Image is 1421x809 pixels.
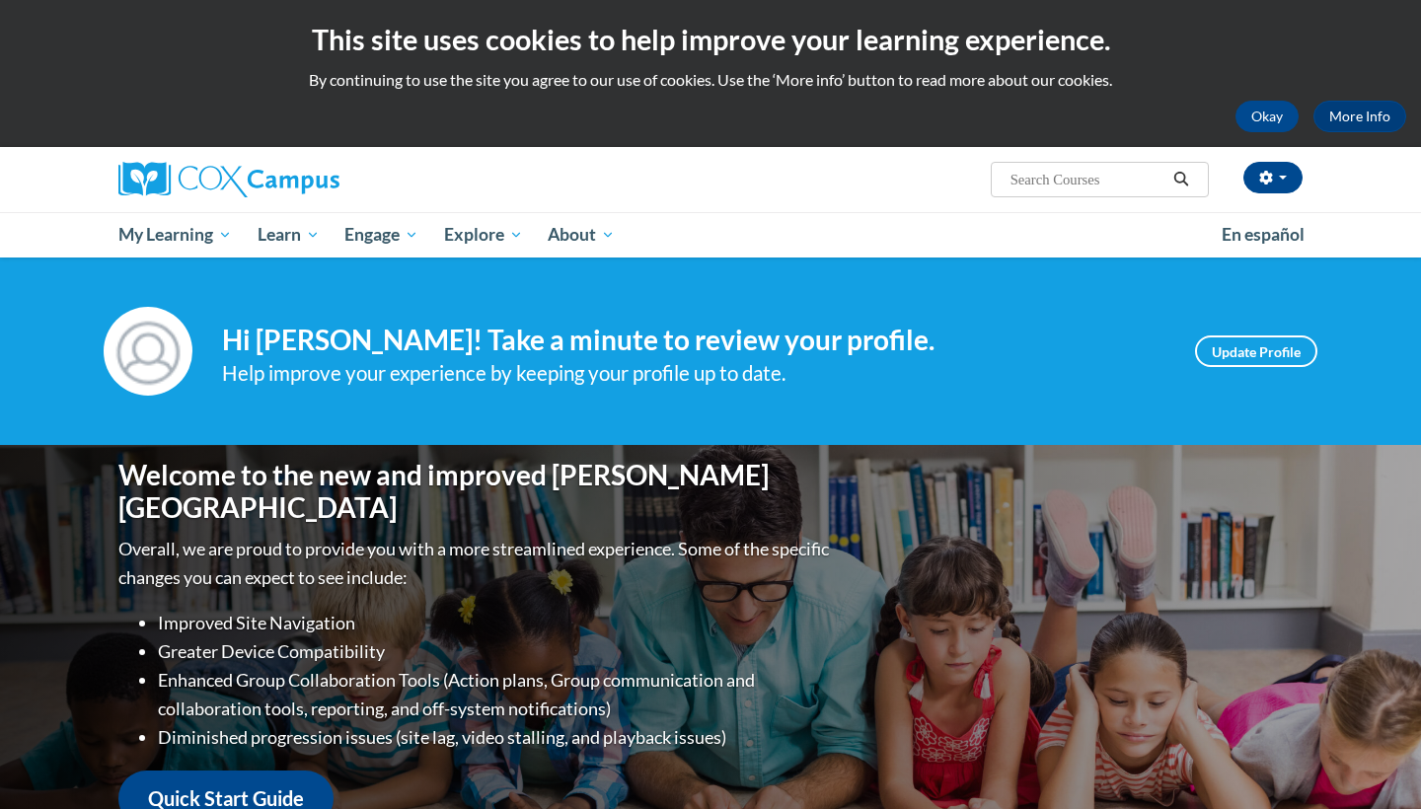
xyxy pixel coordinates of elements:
[344,223,418,247] span: Engage
[158,723,834,752] li: Diminished progression issues (site lag, video stalling, and playback issues)
[104,307,192,396] img: Profile Image
[258,223,320,247] span: Learn
[1195,335,1317,367] a: Update Profile
[1166,168,1196,191] button: Search
[1209,214,1317,256] a: En español
[444,223,523,247] span: Explore
[118,162,493,197] a: Cox Campus
[89,212,1332,257] div: Main menu
[1235,101,1299,132] button: Okay
[332,212,431,257] a: Engage
[536,212,629,257] a: About
[158,609,834,637] li: Improved Site Navigation
[431,212,536,257] a: Explore
[15,20,1406,59] h2: This site uses cookies to help improve your learning experience.
[1313,101,1406,132] a: More Info
[1243,162,1303,193] button: Account Settings
[245,212,333,257] a: Learn
[118,459,834,525] h1: Welcome to the new and improved [PERSON_NAME][GEOGRAPHIC_DATA]
[1342,730,1405,793] iframe: Button to launch messaging window
[1009,168,1166,191] input: Search Courses
[106,212,245,257] a: My Learning
[118,162,339,197] img: Cox Campus
[158,666,834,723] li: Enhanced Group Collaboration Tools (Action plans, Group communication and collaboration tools, re...
[158,637,834,666] li: Greater Device Compatibility
[548,223,615,247] span: About
[222,324,1165,357] h4: Hi [PERSON_NAME]! Take a minute to review your profile.
[118,535,834,592] p: Overall, we are proud to provide you with a more streamlined experience. Some of the specific cha...
[15,69,1406,91] p: By continuing to use the site you agree to our use of cookies. Use the ‘More info’ button to read...
[118,223,232,247] span: My Learning
[222,357,1165,390] div: Help improve your experience by keeping your profile up to date.
[1222,224,1305,245] span: En español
